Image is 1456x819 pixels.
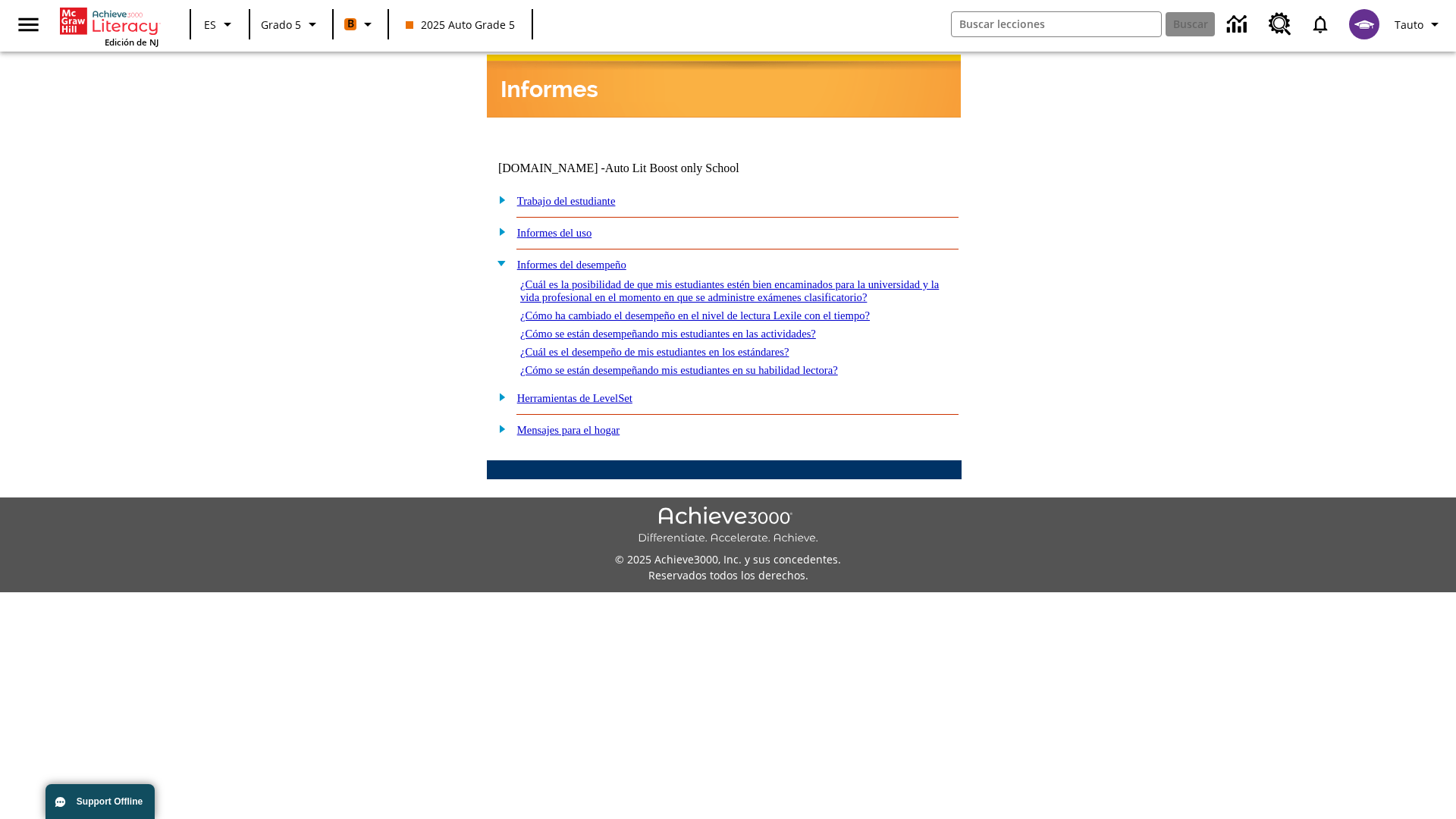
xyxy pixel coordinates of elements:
a: ¿Cómo se están desempeñando mis estudiantes en su habilidad lectora? [520,364,838,376]
img: avatar image [1349,9,1379,39]
a: Centro de recursos, Se abrirá en una pestaña nueva. [1260,4,1301,45]
a: ¿Cuál es el desempeño de mis estudiantes en los estándares? [520,346,789,358]
img: plus.gif [491,390,507,403]
a: Mensajes para el hogar [517,424,620,436]
a: Trabajo del estudiante [517,195,616,207]
img: plus.gif [491,193,507,206]
button: Boost El color de la clase es anaranjado. Cambiar el color de la clase. [338,11,383,38]
input: Buscar campo [952,12,1161,36]
td: [DOMAIN_NAME] - [498,162,777,175]
button: Support Offline [45,784,155,819]
button: Grado: Grado 5, Elige un grado [255,11,328,38]
button: Abrir el menú lateral [6,2,51,47]
span: Grado 5 [261,17,301,33]
img: Achieve3000 Differentiate Accelerate Achieve [638,507,818,545]
nobr: Auto Lit Boost only School [605,162,739,174]
img: header [487,55,961,118]
a: Informes del desempeño [517,259,626,271]
img: plus.gif [491,422,507,435]
div: Portada [60,5,158,48]
a: Informes del uso [517,227,592,239]
span: 2025 Auto Grade 5 [406,17,515,33]
button: Escoja un nuevo avatar [1340,5,1389,44]
span: Tauto [1395,17,1423,33]
a: Centro de información [1218,4,1260,45]
button: Perfil/Configuración [1389,11,1450,38]
span: Support Offline [77,796,143,807]
a: Herramientas de LevelSet [517,392,632,404]
span: Edición de NJ [105,36,158,48]
a: Notificaciones [1301,5,1340,44]
span: ES [204,17,216,33]
a: ¿Cómo ha cambiado el desempeño en el nivel de lectura Lexile con el tiempo? [520,309,870,322]
a: ¿Cuál es la posibilidad de que mis estudiantes estén bien encaminados para la universidad y la vi... [520,278,939,303]
a: ¿Cómo se están desempeñando mis estudiantes en las actividades? [520,328,816,340]
img: minus.gif [491,256,507,270]
img: plus.gif [491,224,507,238]
button: Lenguaje: ES, Selecciona un idioma [196,11,244,38]
span: B [347,14,354,33]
